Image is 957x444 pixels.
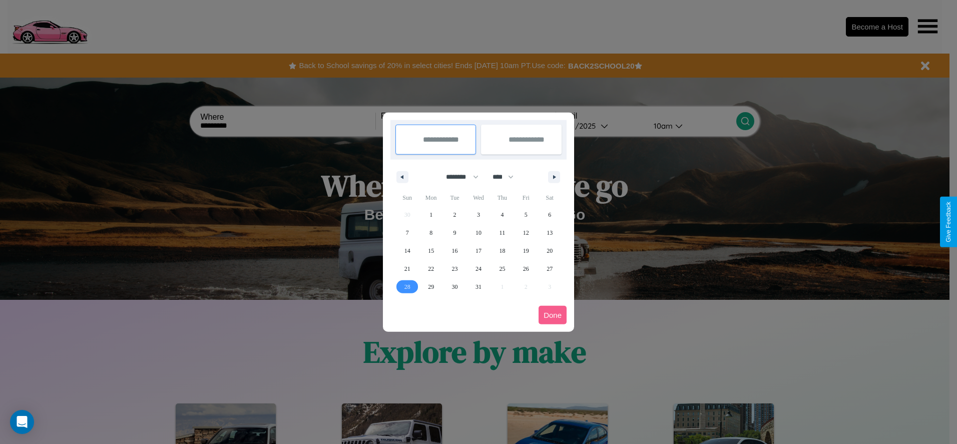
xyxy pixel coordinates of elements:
button: 10 [466,224,490,242]
span: 20 [547,242,553,260]
button: 18 [491,242,514,260]
button: 26 [514,260,538,278]
button: 30 [443,278,466,296]
span: 14 [404,242,410,260]
span: 19 [523,242,529,260]
span: Fri [514,190,538,206]
span: 13 [547,224,553,242]
span: 4 [501,206,504,224]
button: Done [539,306,567,324]
button: 21 [395,260,419,278]
span: 11 [500,224,506,242]
button: 19 [514,242,538,260]
button: 14 [395,242,419,260]
button: 23 [443,260,466,278]
button: 12 [514,224,538,242]
span: 16 [452,242,458,260]
button: 29 [419,278,442,296]
span: 29 [428,278,434,296]
button: 15 [419,242,442,260]
span: 15 [428,242,434,260]
span: 3 [477,206,480,224]
button: 31 [466,278,490,296]
span: 31 [475,278,482,296]
button: 28 [395,278,419,296]
span: 27 [547,260,553,278]
span: 9 [453,224,456,242]
span: 25 [499,260,505,278]
span: 26 [523,260,529,278]
span: 23 [452,260,458,278]
span: 24 [475,260,482,278]
button: 2 [443,206,466,224]
button: 4 [491,206,514,224]
span: 28 [404,278,410,296]
span: Sat [538,190,562,206]
span: 6 [548,206,551,224]
button: 1 [419,206,442,224]
button: 17 [466,242,490,260]
button: 16 [443,242,466,260]
button: 13 [538,224,562,242]
button: 25 [491,260,514,278]
button: 9 [443,224,466,242]
span: 21 [404,260,410,278]
button: 20 [538,242,562,260]
button: 24 [466,260,490,278]
div: Give Feedback [945,202,952,242]
button: 22 [419,260,442,278]
span: 18 [499,242,505,260]
button: 7 [395,224,419,242]
button: 27 [538,260,562,278]
button: 3 [466,206,490,224]
span: 12 [523,224,529,242]
span: 17 [475,242,482,260]
span: 8 [429,224,432,242]
button: 5 [514,206,538,224]
span: Mon [419,190,442,206]
span: Wed [466,190,490,206]
span: Tue [443,190,466,206]
span: 1 [429,206,432,224]
span: 30 [452,278,458,296]
button: 8 [419,224,442,242]
span: Sun [395,190,419,206]
span: 10 [475,224,482,242]
span: 7 [406,224,409,242]
span: 22 [428,260,434,278]
button: 6 [538,206,562,224]
span: 5 [525,206,528,224]
div: Open Intercom Messenger [10,410,34,434]
button: 11 [491,224,514,242]
span: Thu [491,190,514,206]
span: 2 [453,206,456,224]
